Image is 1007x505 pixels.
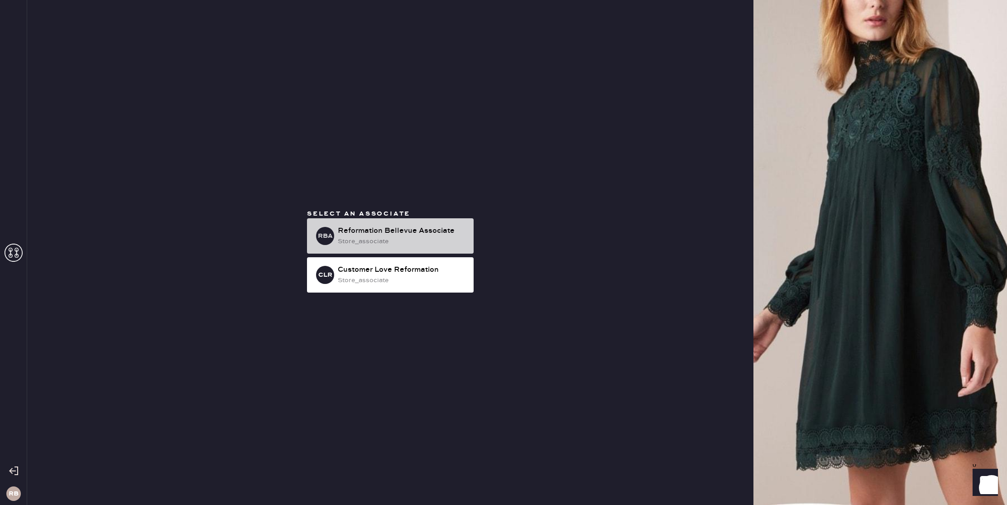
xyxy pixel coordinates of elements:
div: store_associate [338,275,466,285]
div: Reformation Bellevue Associate [338,226,466,236]
h3: RB [9,491,19,497]
div: store_associate [338,236,466,246]
span: Select an associate [307,210,410,218]
iframe: Front Chat [964,464,1003,503]
h3: RBA [318,233,333,239]
h3: CLR [318,272,332,278]
div: Customer Love Reformation [338,265,466,275]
